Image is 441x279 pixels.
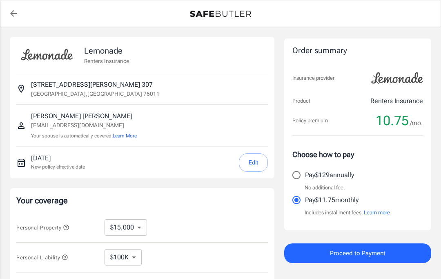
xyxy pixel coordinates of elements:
svg: Insured address [16,84,26,94]
p: Renters Insurance [370,96,423,106]
p: Policy premium [292,117,328,125]
button: Edit [239,153,268,172]
p: New policy effective date [31,163,85,171]
button: Personal Liability [16,252,68,262]
p: Pay $11.75 monthly [305,195,359,205]
p: Product [292,97,310,105]
span: Personal Property [16,225,69,231]
p: No additional fee. [305,184,345,192]
img: Back to quotes [190,11,251,17]
svg: Insured person [16,121,26,130]
p: Lemonade [84,45,129,57]
p: [GEOGRAPHIC_DATA] , [GEOGRAPHIC_DATA] 76011 [31,90,160,98]
button: Learn more [364,209,390,217]
span: /mo. [410,117,423,129]
p: Choose how to pay [292,149,423,160]
button: Learn More [113,132,137,139]
p: [EMAIL_ADDRESS][DOMAIN_NAME] [31,121,137,130]
p: Your spouse is automatically covered. [31,132,137,140]
button: Proceed to Payment [284,243,431,263]
p: Your coverage [16,195,268,206]
a: back to quotes [5,5,22,22]
p: Insurance provider [292,74,334,82]
p: Renters Insurance [84,57,129,65]
p: Includes installment fees. [305,209,390,217]
img: Lemonade [16,43,78,66]
p: [PERSON_NAME] [PERSON_NAME] [31,111,137,121]
span: 10.75 [376,112,409,129]
p: Pay $129 annually [305,170,354,180]
div: Order summary [292,45,423,57]
p: [STREET_ADDRESS][PERSON_NAME] 307 [31,80,153,90]
button: Personal Property [16,223,69,232]
p: [DATE] [31,153,85,163]
span: Personal Liability [16,254,68,261]
span: Proceed to Payment [330,248,385,259]
svg: New policy start date [16,158,26,168]
img: Lemonade [367,67,428,90]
